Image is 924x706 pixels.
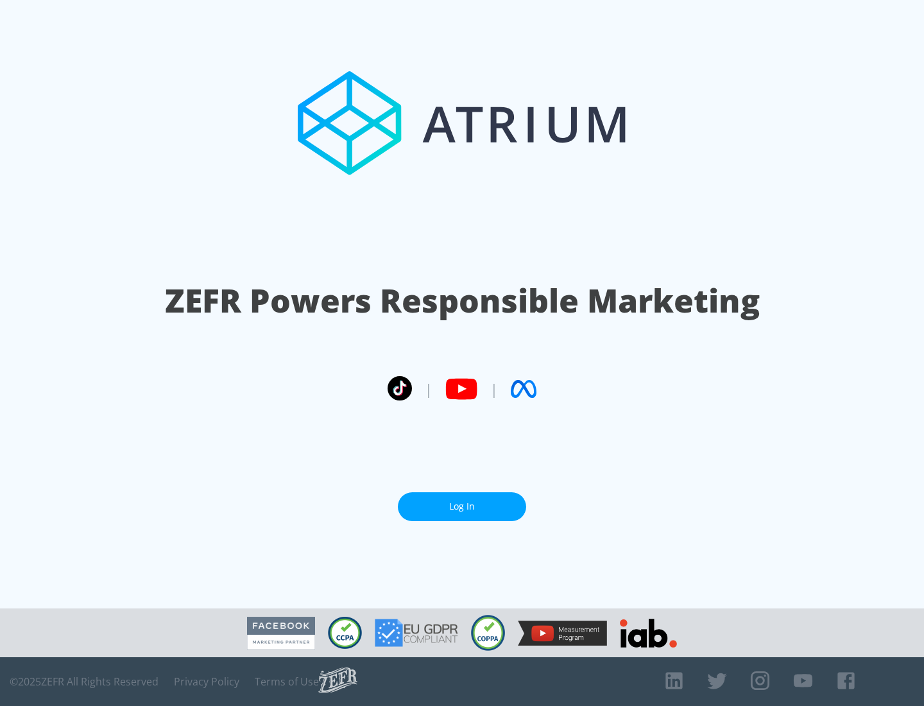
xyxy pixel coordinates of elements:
span: | [425,379,432,399]
span: © 2025 ZEFR All Rights Reserved [10,675,158,688]
img: IAB [620,619,677,648]
a: Terms of Use [255,675,319,688]
img: Facebook Marketing Partner [247,617,315,650]
img: GDPR Compliant [375,619,458,647]
a: Log In [398,492,526,521]
img: CCPA Compliant [328,617,362,649]
img: COPPA Compliant [471,615,505,651]
a: Privacy Policy [174,675,239,688]
span: | [490,379,498,399]
h1: ZEFR Powers Responsible Marketing [165,279,760,323]
img: YouTube Measurement Program [518,621,607,646]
